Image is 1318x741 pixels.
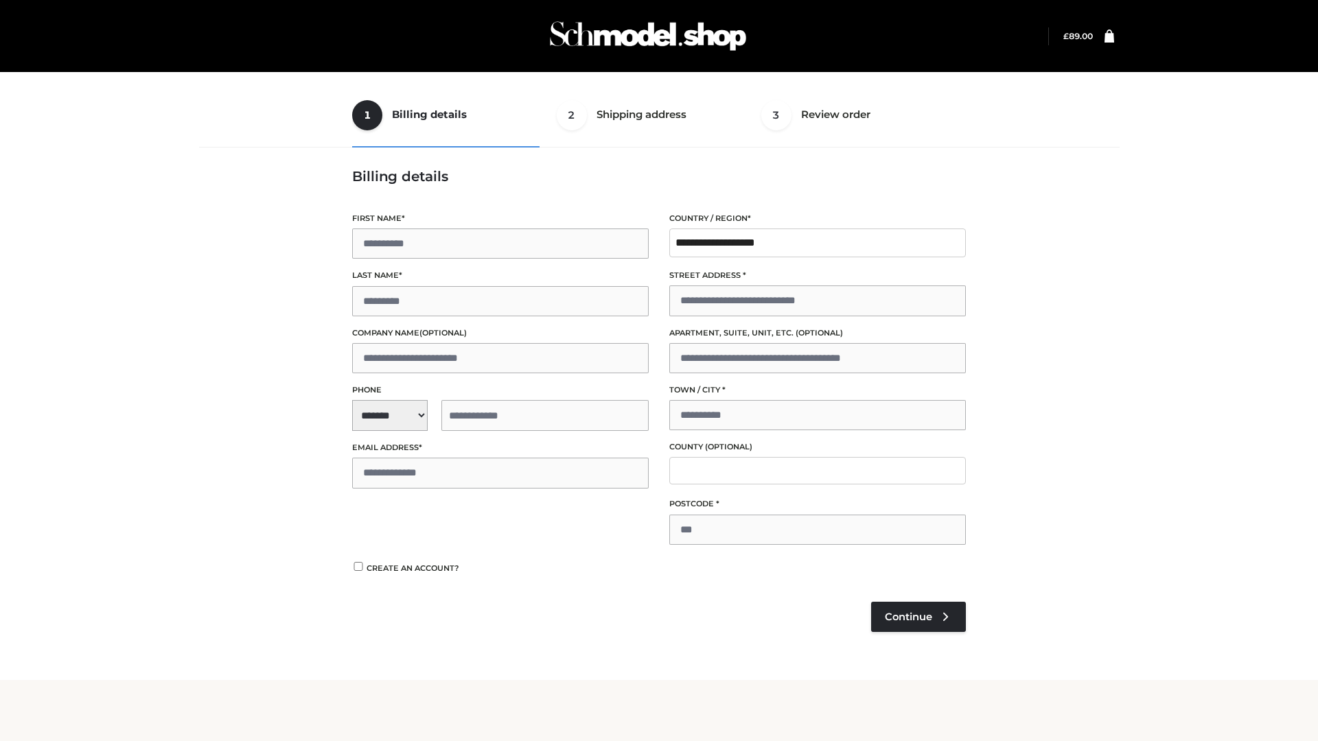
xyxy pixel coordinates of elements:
[669,384,966,397] label: Town / City
[545,9,751,63] img: Schmodel Admin 964
[367,563,459,573] span: Create an account?
[419,328,467,338] span: (optional)
[796,328,843,338] span: (optional)
[352,384,649,397] label: Phone
[352,168,966,185] h3: Billing details
[669,497,966,510] label: Postcode
[669,212,966,225] label: Country / Region
[885,611,932,623] span: Continue
[352,327,649,340] label: Company name
[352,212,649,225] label: First name
[1063,31,1093,41] a: £89.00
[871,602,966,632] a: Continue
[669,269,966,282] label: Street address
[352,441,649,454] label: Email address
[705,442,752,451] span: (optional)
[352,562,365,571] input: Create an account?
[669,327,966,340] label: Apartment, suite, unit, etc.
[1063,31,1093,41] bdi: 89.00
[669,440,966,454] label: County
[352,269,649,282] label: Last name
[1063,31,1069,41] span: £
